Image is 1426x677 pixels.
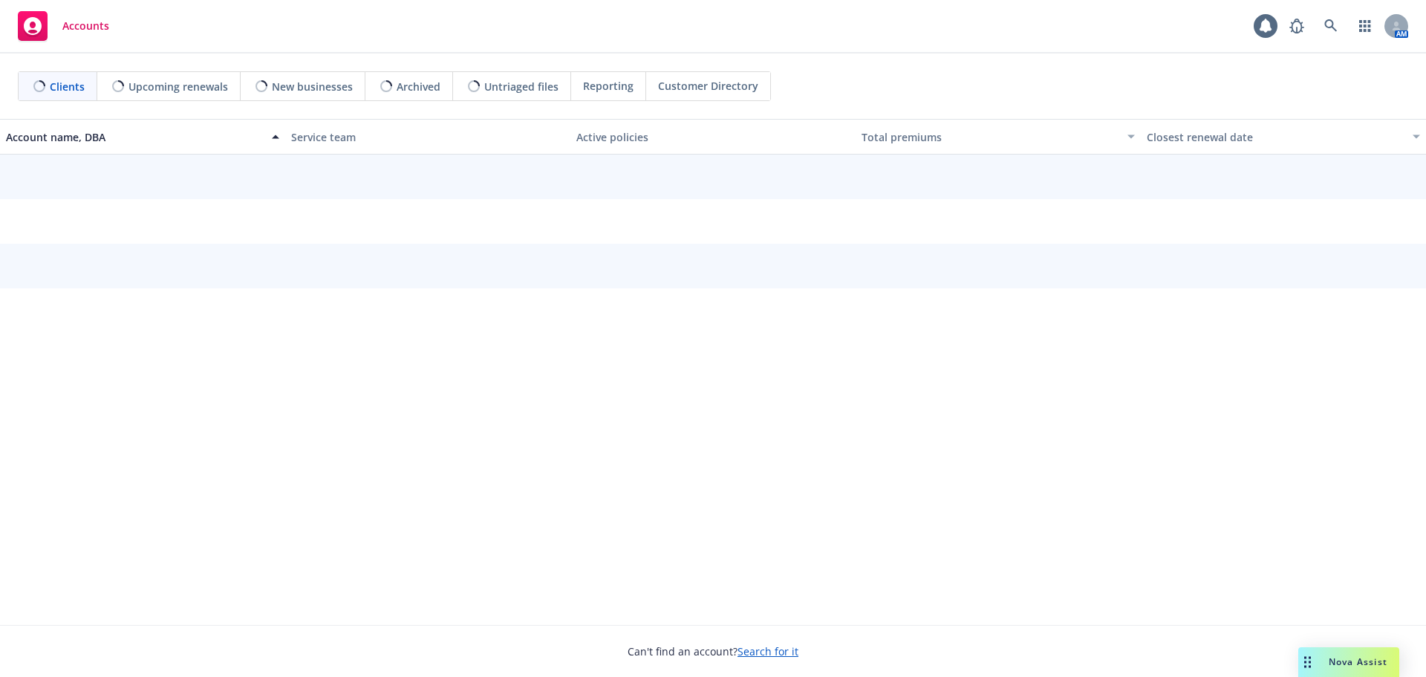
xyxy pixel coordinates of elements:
span: Clients [50,79,85,94]
a: Report a Bug [1282,11,1312,41]
button: Nova Assist [1298,647,1399,677]
span: Customer Directory [658,78,758,94]
button: Active policies [570,119,856,155]
div: Total premiums [862,129,1119,145]
span: Can't find an account? [628,644,798,659]
span: Nova Assist [1329,655,1387,668]
span: Untriaged files [484,79,559,94]
a: Switch app [1350,11,1380,41]
span: Archived [397,79,440,94]
span: Reporting [583,78,634,94]
button: Closest renewal date [1141,119,1426,155]
div: Account name, DBA [6,129,263,145]
span: Accounts [62,20,109,32]
div: Drag to move [1298,647,1317,677]
a: Search for it [738,644,798,658]
span: New businesses [272,79,353,94]
div: Active policies [576,129,850,145]
a: Accounts [12,5,115,47]
a: Search [1316,11,1346,41]
button: Service team [285,119,570,155]
button: Total premiums [856,119,1141,155]
div: Closest renewal date [1147,129,1404,145]
span: Upcoming renewals [128,79,228,94]
div: Service team [291,129,564,145]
